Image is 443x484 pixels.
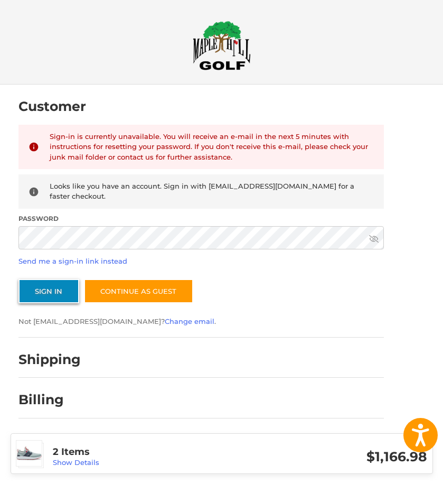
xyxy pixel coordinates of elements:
[18,392,80,408] h2: Billing
[50,182,354,201] span: Looks like you have an account. Sign in with [EMAIL_ADDRESS][DOMAIN_NAME] for a faster checkout.
[18,432,81,449] h2: Payment
[18,351,81,368] h2: Shipping
[53,446,240,458] h3: 2 Items
[50,132,374,163] div: Sign-in is currently unavailable. You will receive an e-mail in the next 5 minutes with instructi...
[53,458,99,467] a: Show Details
[18,279,79,303] button: Sign In
[240,449,427,465] h3: $1,166.98
[193,21,251,70] img: Maple Hill Golf
[18,257,127,265] a: Send me a sign-in link instead
[16,441,42,466] img: Puma Men's Ignite Articulate Disc Golf Shoes - Silver/Navy
[165,317,214,325] a: Change email
[18,317,384,327] p: Not [EMAIL_ADDRESS][DOMAIN_NAME]? .
[84,279,193,303] a: Continue as guest
[18,214,384,224] label: Password
[18,98,86,115] h2: Customer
